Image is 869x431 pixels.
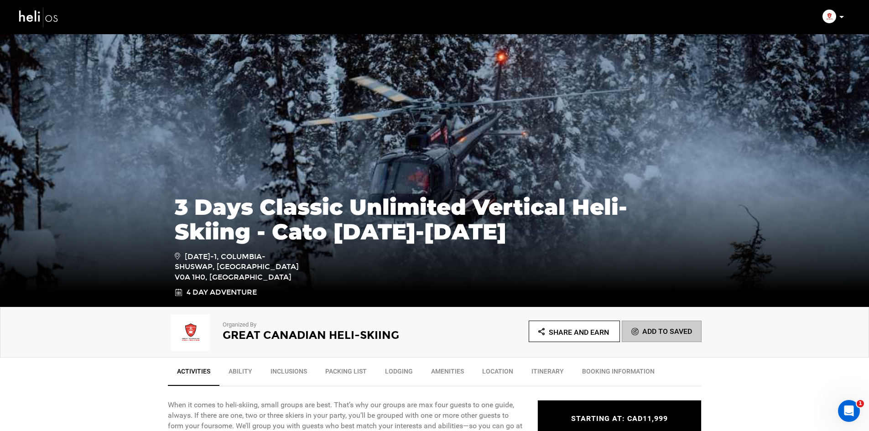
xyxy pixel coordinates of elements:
[571,414,668,423] span: STARTING AT: CAD11,999
[18,5,59,29] img: heli-logo
[838,400,860,422] iframe: Intercom live chat
[822,10,836,23] img: img_9251f6c852f2d69a6fdc2f2f53e7d310.png
[168,314,213,351] img: img_9251f6c852f2d69a6fdc2f2f53e7d310.png
[187,287,257,298] span: 4 Day Adventure
[223,321,410,329] p: Organized By
[175,251,305,283] span: [DATE]-1, Columbia-Shuswap, [GEOGRAPHIC_DATA] V0A 1H0, [GEOGRAPHIC_DATA]
[223,329,410,341] h2: Great Canadian Heli-Skiing
[857,400,864,407] span: 1
[168,362,219,386] a: Activities
[422,362,473,385] a: Amenities
[376,362,422,385] a: Lodging
[573,362,664,385] a: BOOKING INFORMATION
[175,195,695,244] h1: 3 Days Classic Unlimited Vertical Heli-Skiing - Cato [DATE]-[DATE]
[316,362,376,385] a: Packing List
[549,328,609,337] span: Share and Earn
[219,362,261,385] a: Ability
[261,362,316,385] a: Inclusions
[473,362,522,385] a: Location
[522,362,573,385] a: Itinerary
